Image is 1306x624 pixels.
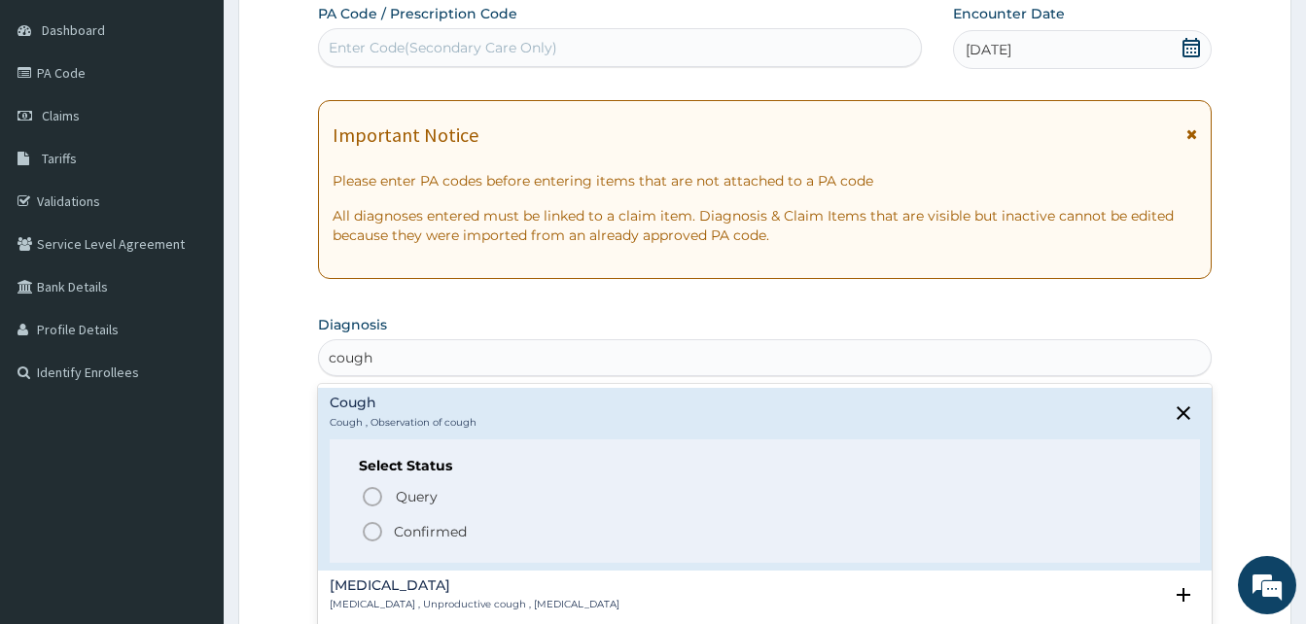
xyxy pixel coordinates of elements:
[966,40,1011,59] span: [DATE]
[10,417,371,485] textarea: Type your message and hit 'Enter'
[361,485,384,508] i: status option query
[42,21,105,39] span: Dashboard
[330,396,477,410] h4: Cough
[330,598,619,611] p: [MEDICAL_DATA] , Unproductive cough , [MEDICAL_DATA]
[361,520,384,543] i: status option filled
[318,4,517,23] label: PA Code / Prescription Code
[396,487,438,506] span: Query
[394,522,467,541] p: Confirmed
[42,150,77,167] span: Tariffs
[333,171,1197,191] p: Please enter PA codes before entering items that are not attached to a PA code
[318,315,387,334] label: Diagnosis
[1172,401,1195,425] i: close select status
[113,188,268,384] span: We're online!
[42,107,80,124] span: Claims
[329,38,557,57] div: Enter Code(Secondary Care Only)
[953,4,1065,23] label: Encounter Date
[319,10,366,56] div: Minimize live chat window
[359,459,1171,473] h6: Select Status
[330,578,619,593] h4: [MEDICAL_DATA]
[333,206,1197,245] p: All diagnoses entered must be linked to a claim item. Diagnosis & Claim Items that are visible bu...
[101,109,327,134] div: Chat with us now
[36,97,79,146] img: d_794563401_company_1708531726252_794563401
[330,416,477,430] p: Cough , Observation of cough
[333,124,478,146] h1: Important Notice
[1172,583,1195,607] i: open select status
